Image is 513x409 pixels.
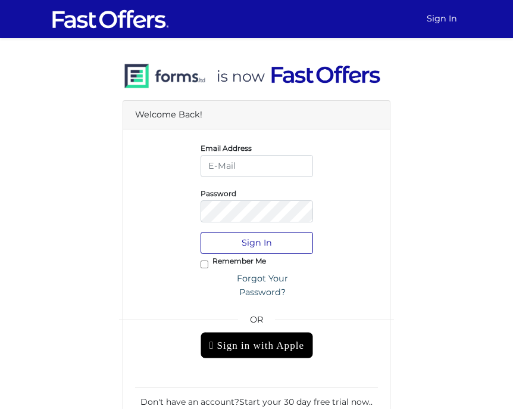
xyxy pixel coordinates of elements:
[212,259,266,262] label: Remember Me
[201,147,252,150] label: Email Address
[201,332,313,358] div: Sign in with Apple
[201,155,313,177] input: E-Mail
[201,313,313,332] span: OR
[123,101,390,129] div: Welcome Back!
[239,396,371,407] a: Start your 30 day free trial now.
[422,7,462,30] a: Sign In
[201,232,313,254] button: Sign In
[201,192,236,195] label: Password
[135,387,378,408] div: Don't have an account? .
[212,268,313,303] a: Forgot Your Password?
